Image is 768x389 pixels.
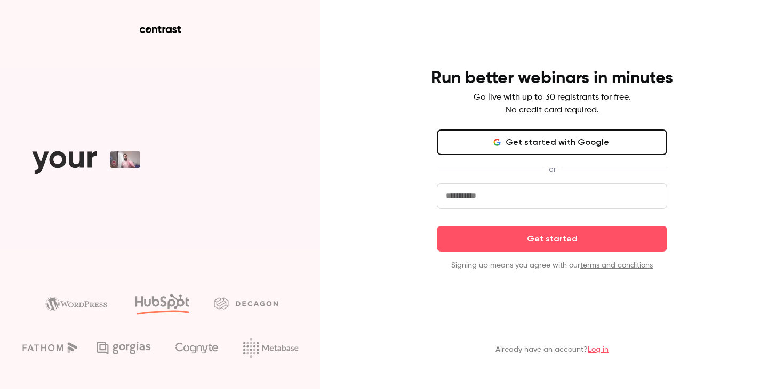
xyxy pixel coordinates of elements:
a: Log in [588,346,609,353]
p: Already have an account? [495,344,609,355]
p: Go live with up to 30 registrants for free. No credit card required. [474,91,630,117]
button: Get started [437,226,667,252]
p: Signing up means you agree with our [437,260,667,271]
h4: Run better webinars in minutes [431,68,673,89]
span: or [543,164,561,175]
a: terms and conditions [580,262,653,269]
button: Get started with Google [437,129,667,155]
img: decagon [214,297,278,309]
